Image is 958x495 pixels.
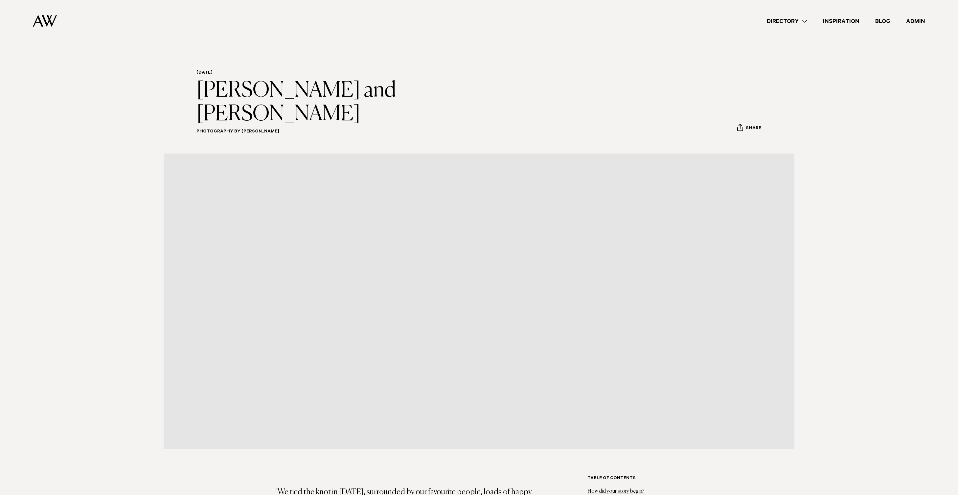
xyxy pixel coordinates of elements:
a: Photography by [PERSON_NAME] [196,129,279,134]
h1: [PERSON_NAME] and [PERSON_NAME] [196,79,500,126]
a: Directory [759,17,815,26]
a: Blog [867,17,898,26]
span: Share [746,126,761,132]
a: Inspiration [815,17,867,26]
img: Auckland Weddings Logo [33,15,57,27]
a: How did your story begin? [587,489,645,494]
button: Share [737,124,762,133]
h6: [DATE] [196,70,500,76]
a: Admin [898,17,933,26]
h6: Table of contents [587,476,683,482]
